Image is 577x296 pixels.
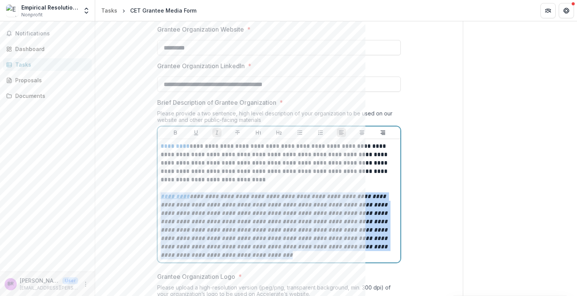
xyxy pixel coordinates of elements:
[98,5,120,16] a: Tasks
[337,128,346,137] button: Align Left
[357,128,367,137] button: Align Center
[20,277,59,285] p: [PERSON_NAME]
[62,277,78,284] p: User
[81,280,90,289] button: More
[274,128,284,137] button: Heading 2
[15,30,89,37] span: Notifications
[15,61,86,69] div: Tasks
[157,272,235,281] p: Grantee Organization Logo
[157,25,244,34] p: Grantee Organization Website
[3,43,92,55] a: Dashboard
[3,58,92,71] a: Tasks
[20,285,78,291] p: [EMAIL_ADDRESS][PERSON_NAME][DOMAIN_NAME]
[540,3,556,18] button: Partners
[15,45,86,53] div: Dashboard
[101,6,117,14] div: Tasks
[191,128,201,137] button: Underline
[171,128,180,137] button: Bold
[130,6,196,14] div: CET Grantee Media Form
[15,76,86,84] div: Proposals
[8,282,14,286] div: Bebe Ryan
[378,128,387,137] button: Align Right
[6,5,18,17] img: Empirical Resolution, Inc.
[21,11,43,18] span: Nonprofit
[254,128,263,137] button: Heading 1
[157,110,401,126] div: Please provide a two sentence, high level description of your organization to be used on our webs...
[157,61,245,70] p: Grantee Organization LinkedIn
[81,3,92,18] button: Open entity switcher
[98,5,199,16] nav: breadcrumb
[3,27,92,40] button: Notifications
[212,128,222,137] button: Italicize
[15,92,86,100] div: Documents
[316,128,325,137] button: Ordered List
[3,90,92,102] a: Documents
[21,3,78,11] div: Empirical Resolution, Inc.
[157,98,276,107] p: Brief Description of Grantee Organization
[233,128,242,137] button: Strike
[3,74,92,86] a: Proposals
[295,128,304,137] button: Bullet List
[559,3,574,18] button: Get Help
